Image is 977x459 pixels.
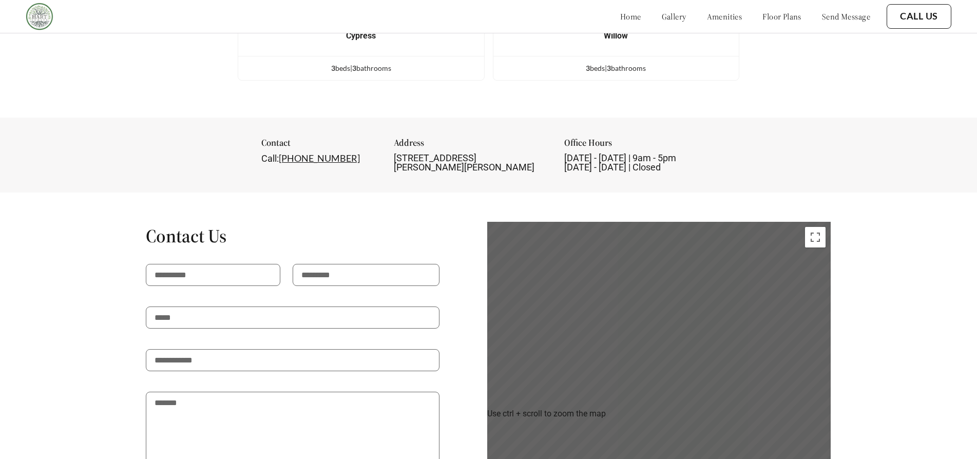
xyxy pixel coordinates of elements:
[607,64,611,72] span: 3
[762,11,801,22] a: floor plans
[586,64,590,72] span: 3
[620,11,641,22] a: home
[707,11,742,22] a: amenities
[564,138,716,154] div: Office Hours
[822,11,870,22] a: send message
[254,31,469,41] div: Cypress
[493,63,739,74] div: bed s | bathroom s
[261,138,375,154] div: Contact
[662,11,686,22] a: gallery
[564,154,716,172] div: [DATE] - [DATE] | 9am - 5pm
[805,227,826,247] button: Toggle fullscreen view
[26,3,53,30] img: Company logo
[238,63,484,74] div: bed s | bathroom s
[509,31,724,41] div: Willow
[279,152,360,164] a: [PHONE_NUMBER]
[352,64,356,72] span: 3
[887,4,951,29] button: Call Us
[394,138,545,154] div: Address
[146,224,439,247] h1: Contact Us
[900,11,938,22] a: Call Us
[394,154,545,172] div: [STREET_ADDRESS][PERSON_NAME][PERSON_NAME]
[564,162,661,173] span: [DATE] - [DATE] | Closed
[261,153,279,164] span: Call:
[331,64,335,72] span: 3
